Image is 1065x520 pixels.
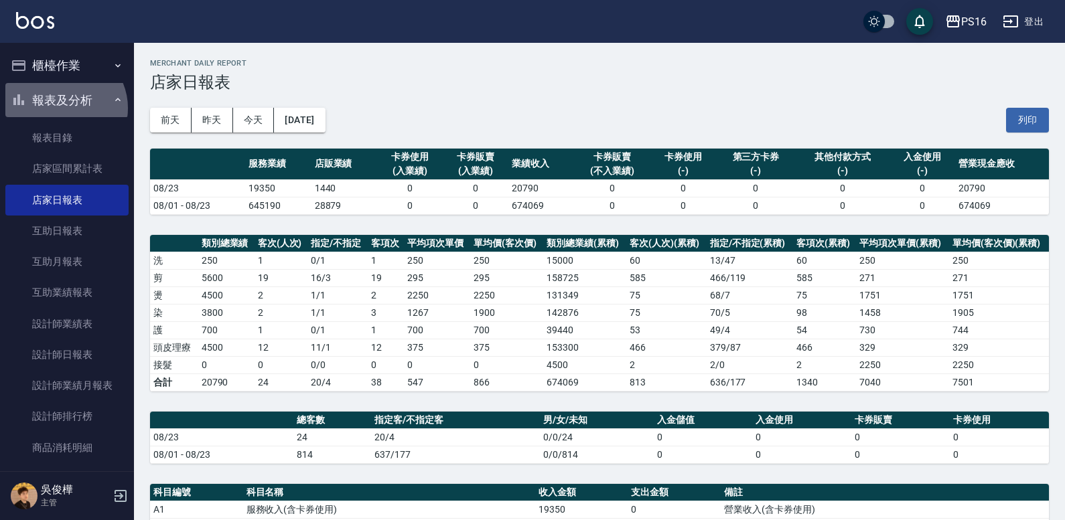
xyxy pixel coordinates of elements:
td: 700 [198,321,255,339]
td: 0/0/24 [540,428,654,446]
th: 業績收入 [508,149,574,180]
td: 271 [949,269,1049,286]
td: 60 [793,252,856,269]
td: 466 [793,339,856,356]
td: 0 [716,197,796,214]
td: 28879 [311,197,377,214]
td: 19 [368,269,405,286]
th: 平均項次單價 [404,235,470,252]
td: 19350 [245,179,311,197]
td: 08/01 - 08/23 [150,197,245,214]
a: 互助業績報表 [5,277,129,308]
th: 類別總業績(累積) [543,235,626,252]
td: 250 [949,252,1049,269]
button: 今天 [233,108,275,133]
th: 客次(人次)(累積) [626,235,707,252]
td: 2250 [404,286,470,304]
td: 1 [368,321,405,339]
td: 0 [575,179,650,197]
a: 互助月報表 [5,246,129,277]
th: 男/女/未知 [540,412,654,429]
th: 指定/不指定(累積) [707,235,793,252]
td: 295 [404,269,470,286]
td: 0 / 1 [307,252,367,269]
th: 科目編號 [150,484,243,501]
th: 營業現金應收 [955,149,1049,180]
td: 5600 [198,269,255,286]
td: 375 [404,339,470,356]
td: 131349 [543,286,626,304]
td: 674069 [955,197,1049,214]
td: 24 [293,428,371,446]
td: 0 [575,197,650,214]
a: 設計師業績表 [5,309,129,339]
td: 1267 [404,304,470,321]
td: 645190 [245,197,311,214]
td: 接髮 [150,356,198,373]
td: 2250 [470,286,543,304]
td: 0 [404,356,470,373]
td: 2 [626,356,707,373]
td: 49 / 4 [707,321,793,339]
button: 列印 [1006,108,1049,133]
td: 染 [150,304,198,321]
td: 2 [793,356,856,373]
h2: Merchant Daily Report [150,59,1049,68]
th: 入金使用 [752,412,851,429]
p: 主管 [41,497,109,509]
td: 329 [856,339,949,356]
div: (-) [799,164,886,178]
td: 1 / 1 [307,286,367,304]
td: 12 [368,339,405,356]
td: 08/23 [150,428,293,446]
div: (不入業績) [578,164,647,178]
td: 466 [626,339,707,356]
td: 158725 [543,269,626,286]
div: 卡券使用 [380,150,439,164]
div: 其他付款方式 [799,150,886,164]
th: 收入金額 [535,484,628,501]
td: 洗 [150,252,198,269]
td: 剪 [150,269,198,286]
td: 1 [368,252,405,269]
a: 設計師業績月報表 [5,370,129,401]
div: (-) [719,164,792,178]
td: 1440 [311,179,377,197]
td: 1 [255,321,308,339]
td: 0 [796,179,890,197]
td: 16 / 3 [307,269,367,286]
a: 設計師排行榜 [5,401,129,432]
td: 68 / 7 [707,286,793,304]
td: 250 [198,252,255,269]
th: 單均價(客次價) [470,235,543,252]
td: 60 [626,252,707,269]
td: 1751 [949,286,1049,304]
td: 637/177 [371,446,540,463]
img: Person [11,483,38,509]
td: 2 [255,304,308,321]
td: 295 [470,269,543,286]
td: 153300 [543,339,626,356]
td: 08/01 - 08/23 [150,446,293,463]
th: 類別總業績 [198,235,255,252]
button: 前天 [150,108,192,133]
td: 75 [793,286,856,304]
td: 0 [890,197,955,214]
td: 250 [470,252,543,269]
td: 636/177 [707,373,793,391]
th: 指定/不指定 [307,235,367,252]
td: 0 [443,179,508,197]
td: 19 [255,269,308,286]
th: 指定客/不指定客 [371,412,540,429]
td: 合計 [150,373,198,391]
td: 2250 [856,356,949,373]
td: 814 [293,446,371,463]
td: 674069 [543,373,626,391]
td: 0 [255,356,308,373]
td: 20/4 [371,428,540,446]
a: 設計師日報表 [5,339,129,370]
td: 08/23 [150,179,245,197]
td: 1340 [793,373,856,391]
div: PS16 [961,13,987,30]
td: 24 [255,373,308,391]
